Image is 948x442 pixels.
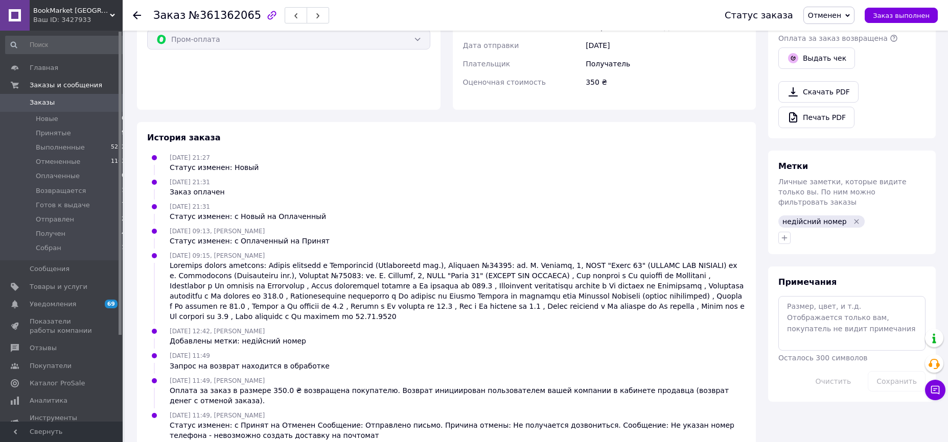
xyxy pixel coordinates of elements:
[170,412,265,419] span: [DATE] 11:49, [PERSON_NAME]
[782,217,847,226] span: недійсний номер
[170,154,210,161] span: [DATE] 21:27
[30,379,85,388] span: Каталог ProSale
[170,211,326,222] div: Статус изменен: с Новый на Оплаченный
[170,203,210,210] span: [DATE] 21:31
[865,8,938,23] button: Заказ выполнен
[778,161,808,171] span: Метки
[725,10,793,20] div: Статус заказа
[463,78,546,86] span: Оценочная стоимость
[170,361,330,371] div: Запрос на возврат находится в обработке
[122,201,125,210] span: 7
[30,98,55,107] span: Заказы
[30,413,95,432] span: Инструменты вебмастера и SEO
[118,215,125,224] span: 12
[584,36,748,55] div: [DATE]
[122,114,125,124] span: 0
[189,9,261,21] span: №361362065
[30,300,76,309] span: Уведомления
[30,396,67,405] span: Аналитика
[170,179,210,186] span: [DATE] 21:31
[170,328,265,335] span: [DATE] 12:42, [PERSON_NAME]
[111,157,125,166] span: 1163
[170,228,265,235] span: [DATE] 09:13, [PERSON_NAME]
[170,236,330,246] div: Статус изменен: с Оплаченный на Принят
[778,81,859,103] a: Скачать PDF
[584,73,748,91] div: 350 ₴
[170,252,265,259] span: [DATE] 09:15, [PERSON_NAME]
[36,243,61,253] span: Собран
[778,34,888,42] span: Оплата за заказ возвращена
[170,420,746,440] div: Статус изменен: с Принят на Отменен Сообщение: Отправлено письмо. Причина отмены: Не получается д...
[30,361,72,371] span: Покупатели
[778,47,855,69] button: Выдать чек
[30,317,95,335] span: Показатели работы компании
[852,217,861,226] svg: Удалить метку
[133,10,141,20] div: Вернуться назад
[36,129,71,138] span: Принятые
[122,186,125,195] span: 1
[36,143,85,152] span: Выполненные
[170,162,259,173] div: Статус изменен: Новый
[778,277,837,287] span: Примечания
[170,385,746,406] div: Оплата за заказ в размере 350.0 ₴ возвращена покупателю. Возврат инициирован пользователем вашей ...
[30,343,57,353] span: Отзывы
[36,215,74,224] span: Отправлен
[808,11,841,19] span: Отменен
[111,143,125,152] span: 5232
[170,352,210,359] span: [DATE] 11:49
[33,15,123,24] div: Ваш ID: 3427933
[122,129,125,138] span: 9
[778,107,854,128] a: Печать PDF
[105,300,118,308] span: 69
[36,157,80,166] span: Отмененные
[30,264,70,274] span: Сообщения
[463,41,519,50] span: Дата отправки
[33,6,110,15] span: BookMarket Украина
[122,171,125,181] span: 0
[170,336,306,346] div: Добавлены метки: недійсний номер
[170,377,265,384] span: [DATE] 11:49, [PERSON_NAME]
[36,171,80,181] span: Оплаченные
[170,260,746,322] div: Loremips dolors ametcons: Adipis elitsedd e Temporincid (Utlaboreetd mag.), Aliquaen №34395: ad. ...
[584,55,748,73] div: Получатель
[778,178,907,206] span: Личные заметки, которые видите только вы. По ним можно фильтровать заказы
[36,186,86,195] span: Возвращается
[122,243,125,253] span: 1
[30,282,87,291] span: Товары и услуги
[778,354,867,362] span: Осталось 300 символов
[36,114,58,124] span: Новые
[925,380,945,400] button: Чат с покупателем
[463,60,511,68] span: Плательщик
[30,63,58,72] span: Главная
[30,81,102,90] span: Заказы и сообщения
[147,133,221,142] span: История заказа
[873,12,930,19] span: Заказ выполнен
[36,201,90,210] span: Готов к выдаче
[5,36,126,54] input: Поиск
[36,229,65,238] span: Получен
[122,229,125,238] span: 4
[153,9,186,21] span: Заказ
[170,187,225,197] div: Заказ оплачен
